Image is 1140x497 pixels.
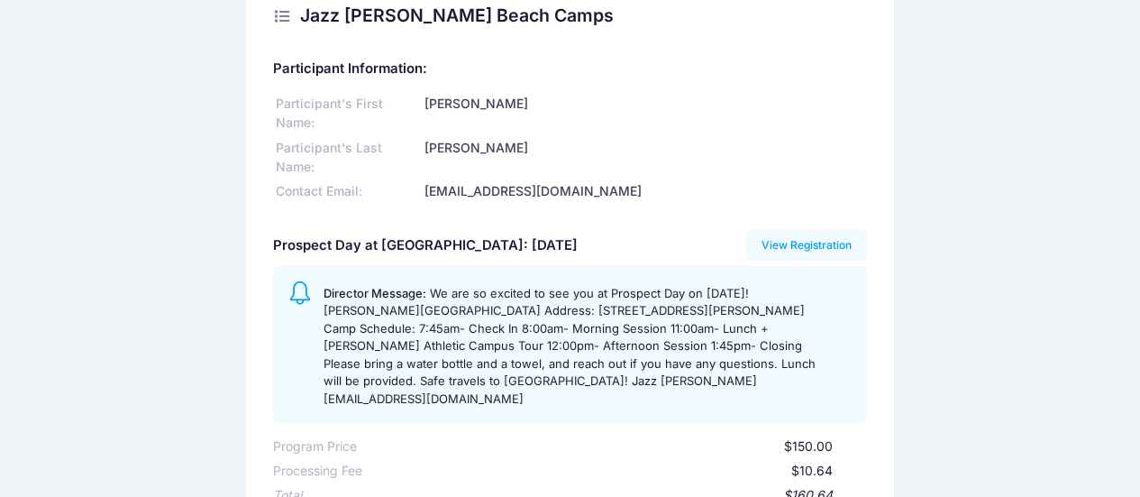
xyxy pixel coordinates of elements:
[783,438,832,454] span: $150.00
[746,230,868,261] a: View Registration
[273,139,422,177] div: Participant's Last Name:
[324,286,816,406] span: We are so excited to see you at Prospect Day on [DATE]! [PERSON_NAME][GEOGRAPHIC_DATA] Address: [...
[273,95,422,133] div: Participant's First Name:
[273,462,362,481] div: Processing Fee
[273,182,422,201] div: Contact Email:
[273,61,868,78] h5: Participant Information:
[422,95,868,133] div: [PERSON_NAME]
[422,182,868,201] div: [EMAIL_ADDRESS][DOMAIN_NAME]
[362,462,833,481] div: $10.64
[273,238,578,254] h5: Prospect Day at [GEOGRAPHIC_DATA]: [DATE]
[324,286,426,300] span: Director Message:
[422,139,868,177] div: [PERSON_NAME]
[300,5,614,26] h2: Jazz [PERSON_NAME] Beach Camps
[273,437,357,456] div: Program Price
